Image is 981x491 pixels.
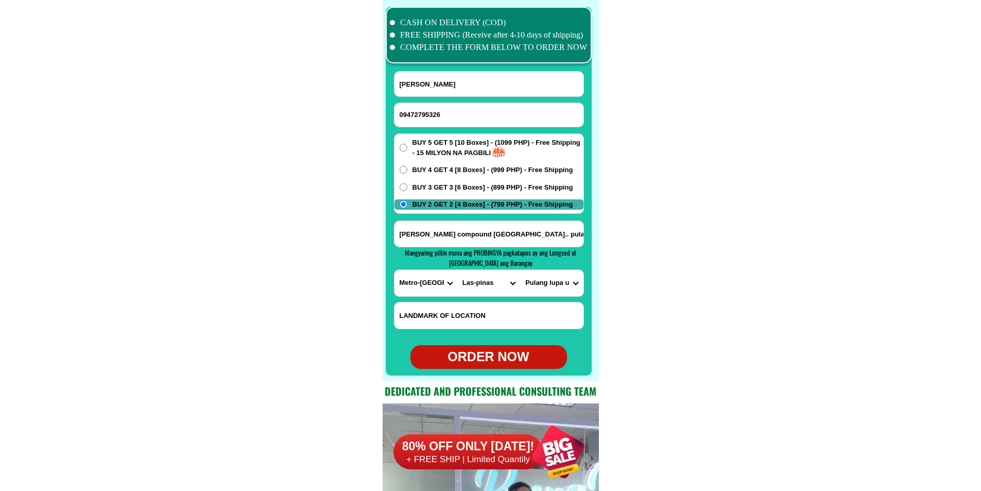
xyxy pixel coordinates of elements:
input: BUY 3 GET 3 [6 Boxes] - (899 PHP) - Free Shipping [400,183,407,191]
input: Input address [394,221,583,247]
div: ORDER NOW [410,347,567,367]
li: COMPLETE THE FORM BELOW TO ORDER NOW [390,41,588,54]
li: CASH ON DELIVERY (COD) [390,16,588,29]
input: BUY 4 GET 4 [8 Boxes] - (999 PHP) - Free Shipping [400,166,407,174]
input: Input phone_number [394,103,583,127]
input: Input full_name [394,72,583,96]
select: Select commune [520,270,583,296]
span: BUY 2 GET 2 [4 Boxes] - (799 PHP) - Free Shipping [412,199,573,210]
input: BUY 5 GET 5 [10 Boxes] - (1099 PHP) - Free Shipping - 15 MILYON NA PAGBILI [400,144,407,151]
input: BUY 2 GET 2 [4 Boxes] - (799 PHP) - Free Shipping [400,200,407,208]
input: Input LANDMARKOFLOCATION [394,302,583,329]
span: Mangyaring piliin muna ang PROBINSYA pagkatapos ay ang Lungsod at [GEOGRAPHIC_DATA] ang Barangay [405,247,576,268]
li: FREE SHIPPING (Receive after 4-10 days of shipping) [390,29,588,41]
select: Select district [457,270,520,296]
h2: Dedicated and professional consulting team [383,383,599,399]
span: BUY 3 GET 3 [6 Boxes] - (899 PHP) - Free Shipping [412,182,573,193]
span: BUY 5 GET 5 [10 Boxes] - (1099 PHP) - Free Shipping - 15 MILYON NA PAGBILI [412,138,583,158]
span: BUY 4 GET 4 [8 Boxes] - (999 PHP) - Free Shipping [412,165,573,175]
h6: 80% OFF ONLY [DATE]! [388,438,545,454]
h6: + FREE SHIP | Limited Quantily [388,454,545,466]
select: Select province [394,270,457,296]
